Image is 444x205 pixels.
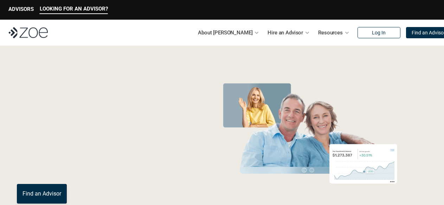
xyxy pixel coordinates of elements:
[17,184,67,204] a: Find an Advisor
[40,6,108,12] p: LOOKING FOR AN ADVISOR?
[17,101,159,152] span: with a Financial Advisor
[8,6,34,12] p: ADVISORS
[372,30,386,36] p: Log In
[17,159,193,176] p: You deserve an advisor you can trust. [PERSON_NAME], hire, and invest with vetted, fiduciary, fin...
[198,27,252,38] p: About [PERSON_NAME]
[358,27,400,38] a: Log In
[318,27,343,38] p: Resources
[268,27,303,38] p: Hire an Advisor
[22,190,61,197] p: Find an Advisor
[17,78,173,105] span: Grow Your Wealth
[213,198,408,202] em: The information in the visuals above is for illustrative purposes only and does not represent an ...
[217,80,404,194] img: Zoe Financial Hero Image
